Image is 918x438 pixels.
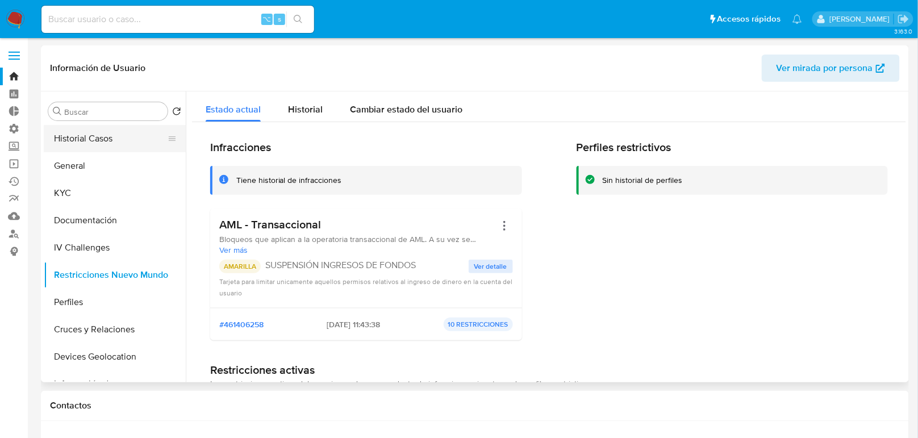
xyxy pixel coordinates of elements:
[41,12,314,27] input: Buscar usuario o caso...
[762,55,900,82] button: Ver mirada por persona
[44,370,186,398] button: Información de accesos
[286,11,310,27] button: search-icon
[50,62,145,74] h1: Información de Usuario
[44,207,186,234] button: Documentación
[44,261,186,289] button: Restricciones Nuevo Mundo
[44,125,177,152] button: Historial Casos
[717,13,781,25] span: Accesos rápidos
[44,180,186,207] button: KYC
[50,400,900,411] h1: Contactos
[262,14,271,24] span: ⌥
[64,107,163,117] input: Buscar
[44,152,186,180] button: General
[777,55,873,82] span: Ver mirada por persona
[278,14,281,24] span: s
[898,13,909,25] a: Salir
[53,107,62,116] button: Buscar
[44,316,186,343] button: Cruces y Relaciones
[829,14,894,24] p: mariana.bardanca@mercadolibre.com
[44,234,186,261] button: IV Challenges
[792,14,802,24] a: Notificaciones
[44,289,186,316] button: Perfiles
[44,343,186,370] button: Devices Geolocation
[172,107,181,119] button: Volver al orden por defecto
